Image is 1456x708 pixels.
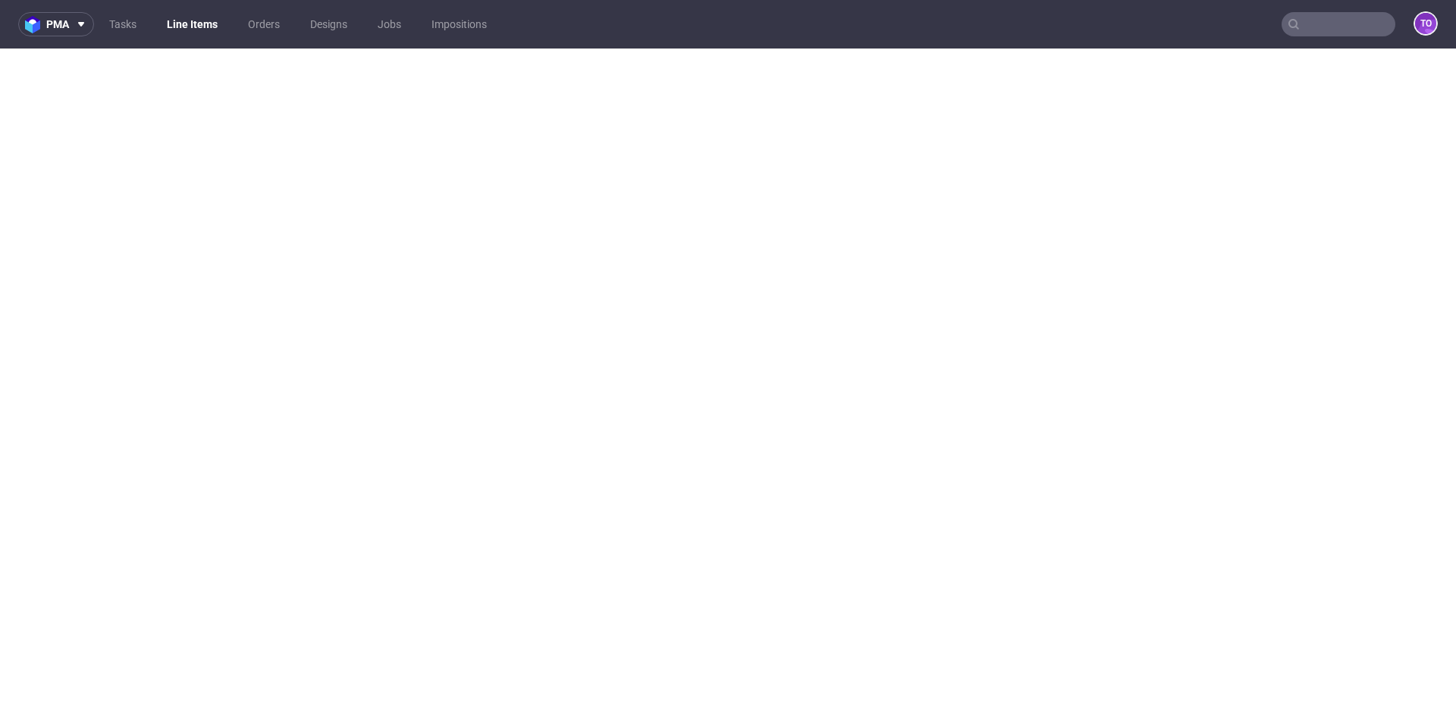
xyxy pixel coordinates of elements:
[369,12,410,36] a: Jobs
[46,19,69,30] span: pma
[158,12,227,36] a: Line Items
[239,12,289,36] a: Orders
[25,16,46,33] img: logo
[422,12,496,36] a: Impositions
[100,12,146,36] a: Tasks
[18,12,94,36] button: pma
[301,12,356,36] a: Designs
[1415,13,1436,34] figcaption: to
